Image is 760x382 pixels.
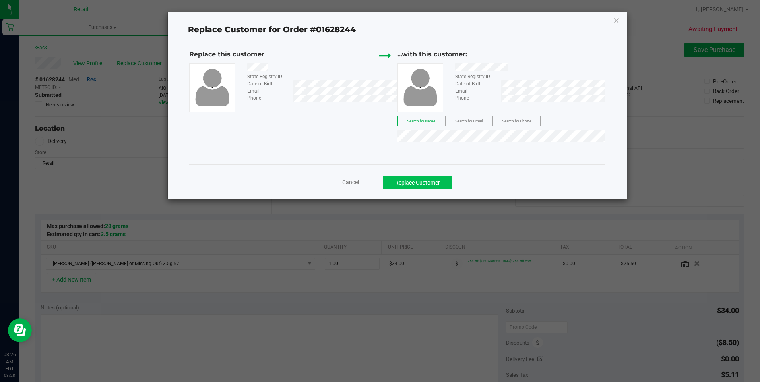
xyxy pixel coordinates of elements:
[189,50,264,58] span: Replace this customer
[183,23,361,37] span: Replace Customer for Order #01628244
[383,176,452,189] button: Replace Customer
[449,87,501,95] div: Email
[399,67,442,108] img: user-icon.png
[241,87,293,95] div: Email
[449,73,501,80] div: State Registry ID
[407,119,435,123] span: Search by Name
[455,119,483,123] span: Search by Email
[191,67,233,108] img: user-icon.png
[241,73,293,80] div: State Registry ID
[502,119,531,123] span: Search by Phone
[241,80,293,87] div: Date of Birth
[449,80,501,87] div: Date of Birth
[8,318,32,342] iframe: Resource center
[449,95,501,102] div: Phone
[397,50,467,58] span: ...with this customer:
[342,179,359,185] span: Cancel
[241,95,293,102] div: Phone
